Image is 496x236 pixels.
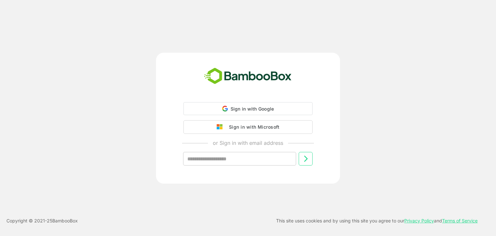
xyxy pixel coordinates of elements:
[231,106,274,112] span: Sign in with Google
[404,218,434,223] a: Privacy Policy
[442,218,478,223] a: Terms of Service
[6,217,78,225] p: Copyright © 2021- 25 BambooBox
[276,217,478,225] p: This site uses cookies and by using this site you agree to our and
[213,139,283,147] p: or Sign in with email address
[201,66,295,87] img: bamboobox
[183,102,313,115] div: Sign in with Google
[217,124,226,130] img: google
[183,120,313,134] button: Sign in with Microsoft
[226,123,279,131] div: Sign in with Microsoft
